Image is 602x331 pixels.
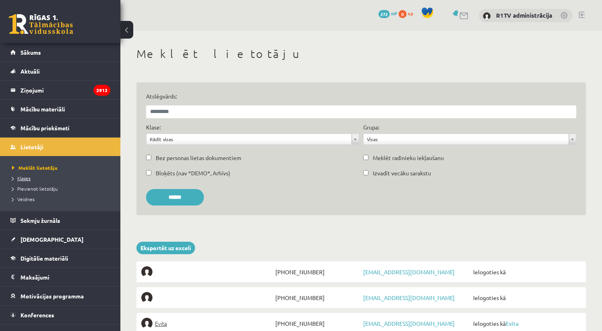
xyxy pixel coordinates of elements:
[363,123,379,132] label: Grupa:
[136,47,586,61] h1: Meklēt lietotāju
[10,268,110,286] a: Maksājumi
[12,196,35,202] span: Veidnes
[10,43,110,62] a: Sākums
[273,292,361,303] span: [PHONE_NUMBER]
[373,169,431,177] label: Izvadīt vecāku sarakstu
[12,164,112,171] a: Meklēt lietotāju
[10,81,110,99] a: Ziņojumi3913
[20,236,83,243] span: [DEMOGRAPHIC_DATA]
[20,49,41,56] span: Sākums
[373,154,444,162] label: Meklēt radinieku iekļaušanu
[9,14,73,34] a: Rīgas 1. Tālmācības vidusskola
[20,311,54,319] span: Konferences
[363,268,455,275] a: [EMAIL_ADDRESS][DOMAIN_NAME]
[156,154,241,162] label: Bez personas lietas dokumentiem
[496,11,552,19] a: R1TV administrācija
[10,138,110,156] a: Lietotāji
[20,81,110,99] legend: Ziņojumi
[141,318,273,329] a: Evita
[506,320,519,327] a: Evita
[399,10,417,16] a: 0 xp
[20,255,68,262] span: Digitālie materiāli
[10,306,110,324] a: Konferences
[12,164,57,171] span: Meklēt lietotāju
[12,175,112,182] a: Klases
[150,134,348,144] span: Rādīt visas
[136,242,195,254] a: Eksportēt uz exceli
[146,92,576,101] label: Atslēgvārds:
[20,143,43,150] span: Lietotāji
[20,105,65,113] span: Mācību materiāli
[20,68,40,75] span: Aktuāli
[471,292,581,303] span: Ielogoties kā
[10,62,110,80] a: Aktuāli
[10,119,110,137] a: Mācību priekšmeti
[10,211,110,230] a: Sekmju žurnāls
[155,318,167,329] span: Evita
[156,169,230,177] label: Bloķēts (nav *DEMO*, Arhīvs)
[471,266,581,278] span: Ielogoties kā
[399,10,407,18] span: 0
[10,249,110,267] a: Digitālie materiāli
[10,100,110,118] a: Mācību materiāli
[12,185,112,192] a: Pievienot lietotāju
[363,294,455,301] a: [EMAIL_ADDRESS][DOMAIN_NAME]
[20,292,84,300] span: Motivācijas programma
[94,85,110,96] i: 3913
[391,10,397,16] span: mP
[146,134,359,144] a: Rādīt visas
[408,10,413,16] span: xp
[12,175,31,181] span: Klases
[273,318,361,329] span: [PHONE_NUMBER]
[10,230,110,249] a: [DEMOGRAPHIC_DATA]
[364,134,576,144] a: Visas
[141,318,153,329] img: Evita
[12,185,58,192] span: Pievienot lietotāju
[483,12,491,20] img: R1TV administrācija
[10,287,110,305] a: Motivācijas programma
[363,320,455,327] a: [EMAIL_ADDRESS][DOMAIN_NAME]
[12,195,112,203] a: Veidnes
[146,123,161,132] label: Klase:
[20,217,60,224] span: Sekmju žurnāls
[20,268,110,286] legend: Maksājumi
[273,266,361,278] span: [PHONE_NUMBER]
[378,10,397,16] a: 272 mP
[20,124,69,132] span: Mācību priekšmeti
[471,318,581,329] span: Ielogoties kā
[378,10,390,18] span: 272
[367,134,565,144] span: Visas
